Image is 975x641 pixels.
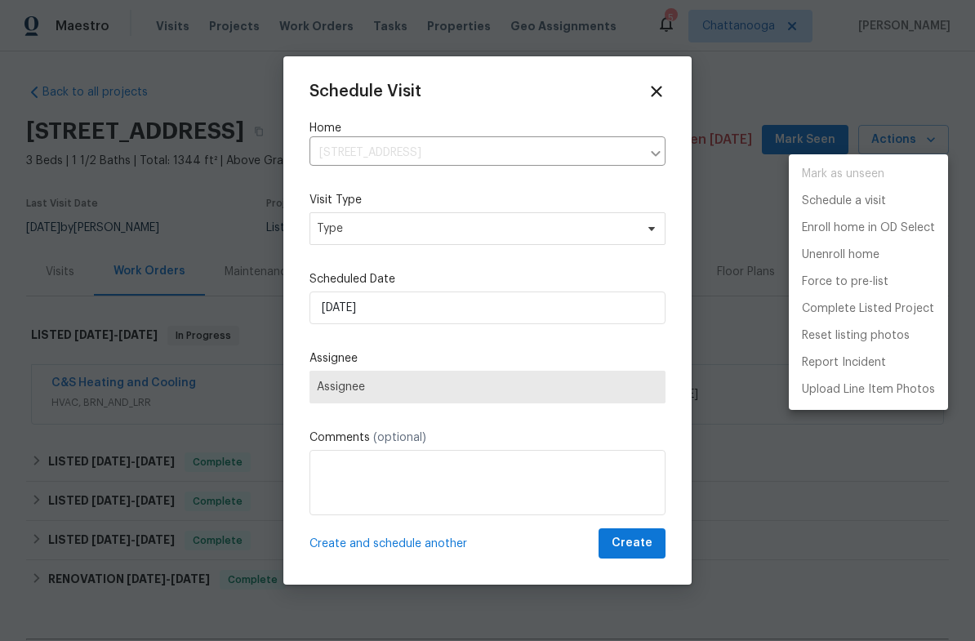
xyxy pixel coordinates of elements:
[802,354,886,372] p: Report Incident
[802,220,935,237] p: Enroll home in OD Select
[802,247,879,264] p: Unenroll home
[802,327,910,345] p: Reset listing photos
[802,274,888,291] p: Force to pre-list
[802,300,934,318] p: Complete Listed Project
[802,381,935,398] p: Upload Line Item Photos
[802,193,886,210] p: Schedule a visit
